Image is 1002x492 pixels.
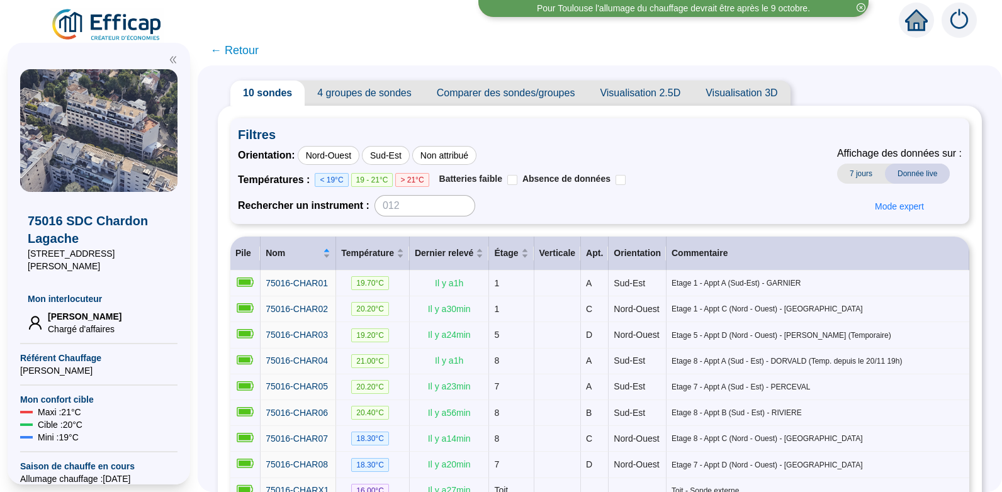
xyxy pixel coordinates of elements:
[20,472,177,485] span: Allumage chauffage : [DATE]
[672,356,964,366] span: Etage 8 - Appt A (Sud - Est) - DORVALD (Temp. depuis le 20/11 19h)
[614,408,645,418] span: Sud-Est
[537,2,810,15] div: Pour Toulouse l'allumage du chauffage devrait être après le 9 octobre.
[351,173,393,187] span: 19 - 21°C
[494,381,499,391] span: 7
[672,460,964,470] span: Etage 7 - Appt D (Nord - Ouest) - [GEOGRAPHIC_DATA]
[336,237,410,271] th: Température
[614,459,659,469] span: Nord-Ouest
[351,354,389,368] span: 21.00 °C
[266,328,328,342] a: 75016-CHAR03
[395,173,429,187] span: > 21°C
[428,381,471,391] span: Il y a 23 min
[614,278,645,288] span: Sud-Est
[672,433,964,444] span: Etage 8 - Appt C (Nord - Ouest) - [GEOGRAPHIC_DATA]
[428,433,471,444] span: Il y a 14 min
[494,408,499,418] span: 8
[38,431,79,444] span: Mini : 19 °C
[614,381,645,391] span: Sud-Est
[534,237,582,271] th: Verticale
[586,278,592,288] span: A
[614,433,659,444] span: Nord-Ouest
[38,406,81,418] span: Maxi : 21 °C
[435,355,463,366] span: Il y a 1 h
[865,196,934,216] button: Mode expert
[428,459,471,469] span: Il y a 20 min
[266,303,328,316] a: 75016-CHAR02
[341,247,394,260] span: Température
[428,408,471,418] span: Il y a 56 min
[28,315,43,330] span: user
[28,212,170,247] span: 75016 SDC Chardon Lagache
[428,304,471,314] span: Il y a 30 min
[586,304,592,314] span: C
[837,146,962,161] span: Affichage des données sur :
[266,277,328,290] a: 75016-CHAR01
[672,408,964,418] span: Etage 8 - Appt B (Sud - Est) - RIVIERE
[351,406,389,420] span: 20.40 °C
[494,459,499,469] span: 7
[672,330,964,340] span: Etage 5 - Appt D (Nord - Ouest) - [PERSON_NAME] (Temporaire)
[586,355,592,366] span: A
[494,433,499,444] span: 8
[20,460,177,472] span: Saison de chauffe en cours
[266,381,328,391] span: 75016-CHAR05
[230,81,305,106] span: 10 sondes
[238,126,962,143] span: Filtres
[266,355,328,366] span: 75016-CHAR04
[266,406,328,420] a: 75016-CHAR06
[672,304,964,314] span: Etage 1 - Appt C (Nord - Ouest) - [GEOGRAPHIC_DATA]
[374,195,475,216] input: 012
[235,248,251,258] span: Pile
[609,237,667,271] th: Orientation
[412,146,476,165] div: Non attribué
[693,81,790,106] span: Visualisation 3D
[28,293,170,305] span: Mon interlocuteur
[266,354,328,367] a: 75016-CHAR04
[587,81,693,106] span: Visualisation 2.5D
[857,3,865,12] span: close-circle
[362,146,410,165] div: Sud-Est
[266,458,328,471] a: 75016-CHAR08
[672,382,964,392] span: Etage 7 - Appt A (Sud - Est) - PERCEVAL
[261,237,336,271] th: Nom
[351,380,389,394] span: 20.20 °C
[266,247,320,260] span: Nom
[48,310,121,323] span: [PERSON_NAME]
[351,302,389,316] span: 20.20 °C
[942,3,977,38] img: alerts
[28,247,170,272] span: [STREET_ADDRESS][PERSON_NAME]
[905,9,928,31] span: home
[20,393,177,406] span: Mon confort cible
[494,304,499,314] span: 1
[351,276,389,290] span: 19.70 °C
[439,174,502,184] span: Batteries faible
[266,408,328,418] span: 75016-CHAR06
[48,323,121,335] span: Chargé d'affaires
[424,81,588,106] span: Comparer des sondes/groupes
[266,380,328,393] a: 75016-CHAR05
[351,458,389,472] span: 18.30 °C
[415,247,473,260] span: Dernier relevé
[38,418,82,431] span: Cible : 20 °C
[586,459,592,469] span: D
[586,381,592,391] span: A
[428,330,471,340] span: Il y a 24 min
[266,304,328,314] span: 75016-CHAR02
[266,432,328,445] a: 75016-CHAR07
[885,164,950,184] span: Donnée live
[238,172,315,187] span: Températures :
[210,42,259,59] span: ← Retour
[298,146,359,165] div: Nord-Ouest
[586,330,592,340] span: D
[837,164,885,184] span: 7 jours
[305,81,424,106] span: 4 groupes de sondes
[494,278,499,288] span: 1
[410,237,489,271] th: Dernier relevé
[522,174,611,184] span: Absence de données
[672,278,964,288] span: Etage 1 - Appt A (Sud-Est) - GARNIER
[586,408,592,418] span: B
[266,433,328,444] span: 75016-CHAR07
[494,355,499,366] span: 8
[351,432,389,445] span: 18.30 °C
[489,237,534,271] th: Étage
